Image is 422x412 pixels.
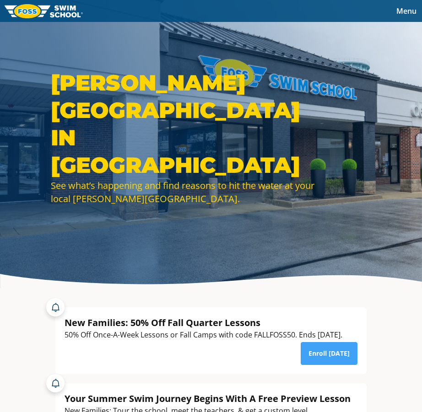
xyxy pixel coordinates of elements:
[65,316,342,329] div: New Families: 50% Off Fall Quarter Lessons
[65,329,342,341] div: 50% Off Once-A-Week Lessons or Fall Camps with code FALLFOSS50. Ends [DATE].
[391,4,422,18] button: Toggle navigation
[65,392,357,405] div: Your Summer Swim Journey Begins With A Free Preview Lesson
[51,179,316,205] div: See what’s happening and find reasons to hit the water at your local [PERSON_NAME][GEOGRAPHIC_DATA].
[5,4,83,18] img: FOSS Swim School Logo
[396,6,417,16] span: Menu
[301,342,357,365] a: Enroll [DATE]
[51,69,316,179] h1: [PERSON_NAME][GEOGRAPHIC_DATA] in [GEOGRAPHIC_DATA]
